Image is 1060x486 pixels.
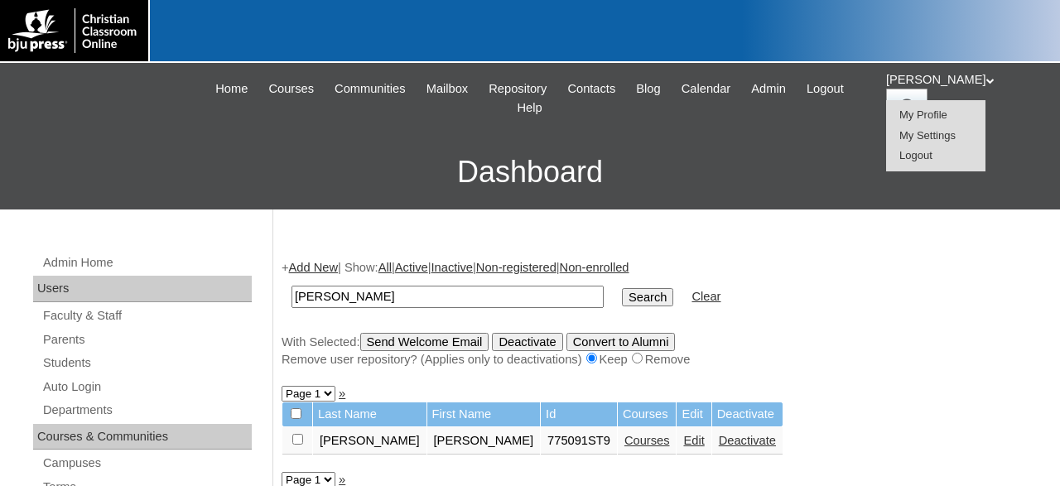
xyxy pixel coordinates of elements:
img: logo-white.png [8,8,140,53]
td: [PERSON_NAME] [427,427,541,455]
a: Campuses [41,453,252,474]
span: Repository [489,79,547,99]
td: Last Name [313,402,426,426]
a: My Profile [899,108,947,121]
a: Auto Login [41,377,252,397]
div: Courses & Communities [33,424,252,450]
span: Calendar [682,79,730,99]
a: Mailbox [418,79,477,99]
a: Blog [628,79,668,99]
a: Communities [326,79,414,99]
div: + | Show: | | | | [282,259,1043,368]
span: Mailbox [426,79,469,99]
a: Students [41,353,252,373]
span: Admin [751,79,786,99]
a: Admin [743,79,794,99]
div: Remove user repository? (Applies only to deactivations) Keep Remove [282,351,1043,368]
input: Search [622,288,673,306]
span: Contacts [567,79,615,99]
a: Faculty & Staff [41,306,252,326]
span: Help [517,99,542,118]
a: Active [395,261,428,274]
span: Blog [636,79,660,99]
td: Courses [618,402,677,426]
div: [PERSON_NAME] [886,71,1043,130]
a: Contacts [559,79,624,99]
a: Non-registered [476,261,556,274]
td: First Name [427,402,541,426]
a: Help [508,99,550,118]
td: Deactivate [712,402,783,426]
td: Id [541,402,617,426]
a: Calendar [673,79,739,99]
a: Departments [41,400,252,421]
a: All [378,261,392,274]
td: [PERSON_NAME] [313,427,426,455]
img: Jonelle Rodriguez [886,89,927,130]
input: Send Welcome Email [360,333,489,351]
a: Courses [260,79,322,99]
div: Users [33,276,252,302]
a: » [339,473,345,486]
a: Logout [798,79,852,99]
td: 775091ST9 [541,427,617,455]
h3: Dashboard [8,135,1052,209]
a: Repository [480,79,555,99]
a: Admin Home [41,253,252,273]
a: Home [207,79,256,99]
span: Home [215,79,248,99]
span: Courses [268,79,314,99]
div: With Selected: [282,333,1043,368]
a: » [339,387,345,400]
a: Clear [691,290,720,303]
a: Courses [624,434,670,447]
span: Logout [807,79,844,99]
td: Edit [677,402,711,426]
a: Inactive [431,261,474,274]
a: Logout [899,149,932,161]
a: Add New [289,261,338,274]
a: Parents [41,330,252,350]
span: Communities [335,79,406,99]
a: Non-enrolled [560,261,629,274]
input: Convert to Alumni [566,333,676,351]
a: My Settings [899,129,956,142]
a: Deactivate [719,434,776,447]
input: Deactivate [492,333,562,351]
a: Edit [683,434,704,447]
input: Search [291,286,604,308]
